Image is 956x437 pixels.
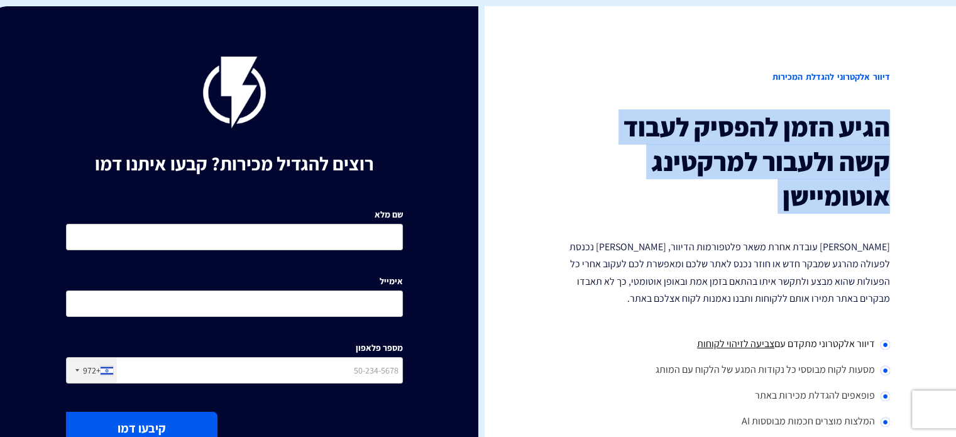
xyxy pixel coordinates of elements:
[697,337,774,350] span: צביעה לזיהוי לקוחות
[66,357,403,384] input: 50-234-5678
[554,110,891,213] h3: הגיע הזמן להפסיק לעבוד קשה ולעבור למרקטינג אוטומיישן
[203,57,266,128] img: flashy-black.png
[554,384,891,409] li: פופאפים להגדלת מכירות באתר
[774,337,875,350] span: דיוור אלקטרוני מתקדם עם
[554,57,891,97] h2: דיוור אלקטרוני להגדלת המכירות
[554,238,891,307] p: [PERSON_NAME] עובדת אחרת משאר פלטפורמות הדיוור, [PERSON_NAME] נכנסת לפעולה מהרגע שמבקר חדש או חוז...
[83,364,101,377] div: +972
[356,341,403,354] label: מספר פלאפון
[67,358,117,383] div: Israel (‫ישראל‬‎): +972
[66,153,403,174] h1: רוצים להגדיל מכירות? קבעו איתנו דמו
[375,208,403,221] label: שם מלא
[554,358,891,384] li: מסעות לקוח מבוססי כל נקודות המגע של הלקוח עם המותג
[554,409,891,435] li: המלצות מוצרים חכמות מבוססות AI
[380,275,403,287] label: אימייל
